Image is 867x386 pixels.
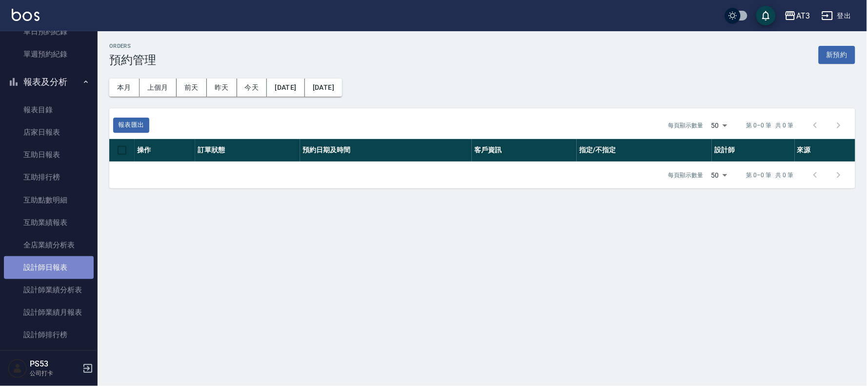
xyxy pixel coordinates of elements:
h2: Orders [109,43,156,49]
a: 互助業績報表 [4,211,94,234]
th: 訂單狀態 [195,139,300,162]
a: 設計師日報表 [4,256,94,279]
button: 登出 [818,7,855,25]
button: 上個月 [140,79,177,97]
th: 客戶資訊 [472,139,577,162]
img: Person [8,359,27,378]
p: 第 0–0 筆 共 0 筆 [746,171,794,180]
button: 本月 [109,79,140,97]
a: 新預約 [819,50,855,59]
button: 新預約 [819,46,855,64]
div: 50 [707,112,731,139]
button: AT3 [781,6,814,26]
th: 來源 [795,139,855,162]
p: 每頁顯示數量 [668,121,704,130]
button: 昨天 [207,79,237,97]
th: 操作 [135,139,195,162]
a: 全店業績分析表 [4,234,94,256]
p: 公司打卡 [30,369,80,378]
a: 互助日報表 [4,143,94,166]
img: Logo [12,9,40,21]
a: 店家日報表 [4,121,94,143]
button: 今天 [237,79,267,97]
a: 設計師業績分析表 [4,279,94,302]
div: AT3 [796,10,810,22]
p: 第 0–0 筆 共 0 筆 [746,121,794,130]
a: 單週預約紀錄 [4,43,94,65]
a: 互助排行榜 [4,166,94,188]
button: [DATE] [267,79,304,97]
h3: 預約管理 [109,53,156,67]
a: 互助點數明細 [4,189,94,211]
th: 預約日期及時間 [300,139,472,162]
button: 報表匯出 [113,118,149,133]
h5: PS53 [30,359,80,369]
button: save [756,6,776,25]
button: [DATE] [305,79,342,97]
button: 報表及分析 [4,69,94,95]
a: 設計師業績月報表 [4,302,94,324]
div: 50 [707,162,731,188]
a: 每日非現金明細 [4,346,94,369]
a: 單日預約紀錄 [4,20,94,43]
th: 設計師 [712,139,795,162]
p: 每頁顯示數量 [668,171,704,180]
button: 前天 [177,79,207,97]
a: 報表目錄 [4,99,94,121]
th: 指定/不指定 [577,139,712,162]
a: 設計師排行榜 [4,324,94,346]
